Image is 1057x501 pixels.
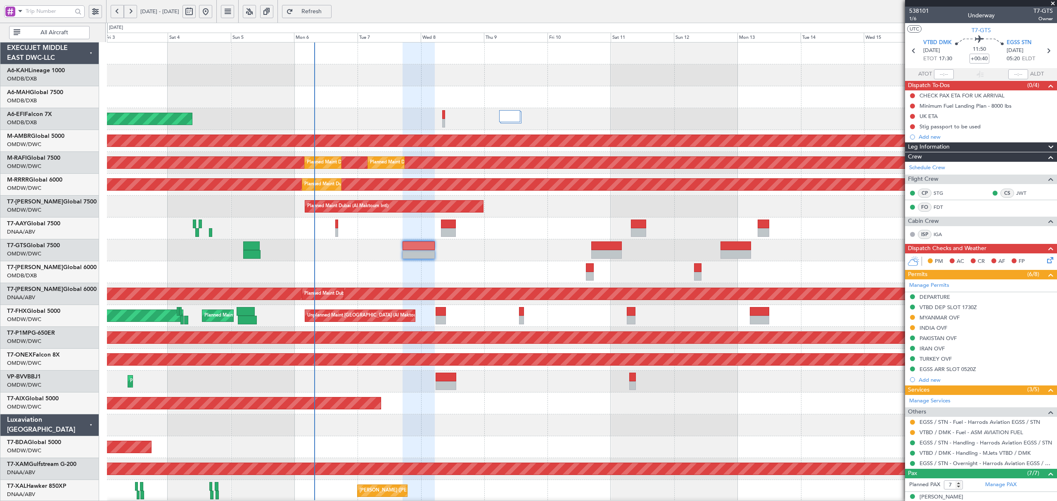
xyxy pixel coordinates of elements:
[7,338,41,345] a: OMDW/DWC
[920,335,957,342] div: PAKISTAN OVF
[307,310,429,322] div: Unplanned Maint [GEOGRAPHIC_DATA] (Al Maktoum Intl)
[998,258,1005,266] span: AF
[7,265,63,270] span: T7-[PERSON_NAME]
[923,47,940,55] span: [DATE]
[934,203,952,211] a: FDT
[920,460,1053,467] a: EGSS / STN - Overnight - Harrods Aviation EGSS / STN
[934,231,952,238] a: IGA
[7,359,41,367] a: OMDW/DWC
[7,75,37,83] a: OMDB/DXB
[923,55,937,63] span: ETOT
[920,429,1023,436] a: VTBD / DMK - Fuel - ASM AVIATION FUEL
[1019,258,1025,266] span: FP
[7,330,31,336] span: T7-P1MP
[7,68,28,73] span: A6-KAH
[7,286,63,292] span: T7-[PERSON_NAME]
[104,33,167,43] div: Fri 3
[7,440,61,445] a: T7-BDAGlobal 5000
[909,481,940,489] label: Planned PAX
[7,483,26,489] span: T7-XAL
[7,133,31,139] span: M-AMBR
[1027,469,1039,477] span: (7/7)
[920,113,938,120] div: UK ETA
[908,152,922,162] span: Crew
[7,491,35,498] a: DNAA/ABV
[920,123,981,130] div: Stig passport to be used
[918,203,931,212] div: FO
[1033,15,1053,22] span: Owner
[7,155,60,161] a: M-RAFIGlobal 7500
[919,133,1053,140] div: Add new
[7,90,30,95] span: A6-MAH
[7,243,26,248] span: T7-GTS
[7,199,63,205] span: T7-[PERSON_NAME]
[908,217,939,226] span: Cabin Crew
[304,288,386,300] div: Planned Maint Dubai (Al Maktoum Intl)
[674,33,737,43] div: Sun 12
[908,469,917,478] span: Pax
[920,418,1040,425] a: EGSS / STN - Fuel - Harrods Aviation EGSS / STN
[7,221,60,227] a: T7-AAYGlobal 7500
[7,177,62,183] a: M-RRRRGlobal 6000
[282,5,332,18] button: Refresh
[7,221,27,227] span: T7-AAY
[1007,47,1024,55] span: [DATE]
[985,481,1017,489] a: Manage PAX
[22,30,87,35] span: All Aircraft
[7,141,41,148] a: OMDW/DWC
[918,230,931,239] div: ISP
[7,163,41,170] a: OMDW/DWC
[295,9,329,14] span: Refresh
[7,374,41,380] a: VP-BVVBBJ1
[957,258,964,266] span: AC
[1027,270,1039,279] span: (6/8)
[920,345,945,352] div: IRAN OVF
[920,355,952,362] div: TURKEY OVF
[7,206,41,214] a: OMDW/DWC
[737,33,801,43] div: Mon 13
[7,90,63,95] a: A6-MAHGlobal 7500
[1007,39,1031,47] span: EGSS STN
[204,310,301,322] div: Planned Maint [GEOGRAPHIC_DATA] (Seletar)
[7,184,41,192] a: OMDW/DWC
[294,33,357,43] div: Mon 6
[7,461,29,467] span: T7-XAM
[7,396,59,402] a: T7-AIXGlobal 5000
[7,155,27,161] span: M-RAFI
[7,330,55,336] a: T7-P1MPG-650ER
[307,156,388,169] div: Planned Maint Dubai (Al Maktoum Intl)
[7,111,25,117] span: A6-EFI
[972,26,991,35] span: T7-GTS
[908,407,926,417] span: Others
[919,376,1053,383] div: Add new
[7,68,65,73] a: A6-KAHLineage 1000
[7,199,97,205] a: T7-[PERSON_NAME]Global 7500
[7,447,41,454] a: OMDW/DWC
[7,97,37,104] a: OMDB/DXB
[920,92,1005,99] div: CHECK PAX ETA FOR UK ARRIVAL
[7,308,60,314] a: T7-FHXGlobal 5000
[1016,189,1035,197] a: JWT
[920,293,950,300] div: DEPARTURE
[168,33,231,43] div: Sat 4
[908,244,986,253] span: Dispatch Checks and Weather
[7,461,76,467] a: T7-XAMGulfstream G-200
[7,374,27,380] span: VP-BVV
[109,24,123,31] div: [DATE]
[978,258,985,266] span: CR
[7,119,37,126] a: OMDB/DXB
[909,397,950,405] a: Manage Services
[801,33,864,43] div: Tue 14
[7,294,35,301] a: DNAA/ABV
[7,286,97,292] a: T7-[PERSON_NAME]Global 6000
[934,69,954,79] input: --:--
[7,308,27,314] span: T7-FHX
[1033,7,1053,15] span: T7-GTS
[7,228,35,236] a: DNAA/ABV
[421,33,484,43] div: Wed 8
[935,258,943,266] span: PM
[231,33,294,43] div: Sun 5
[908,142,950,152] span: Leg Information
[918,70,932,78] span: ATOT
[1007,55,1020,63] span: 05:20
